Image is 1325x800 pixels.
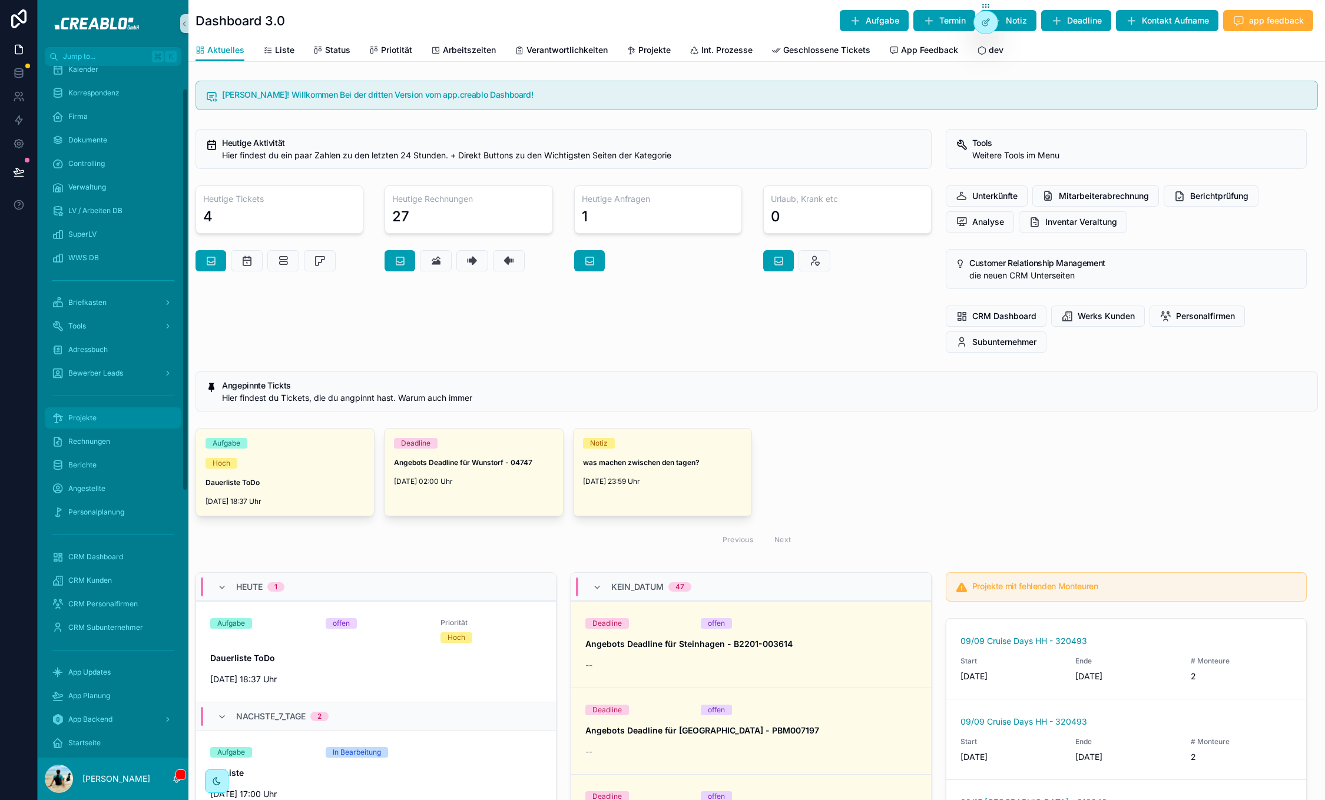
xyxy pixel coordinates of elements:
[571,688,931,774] a: DeadlineoffenAngebots Deadline für [GEOGRAPHIC_DATA] - PBM007197--
[213,458,230,469] div: Hoch
[196,428,375,516] a: AufgabeHochDauerliste ToDo[DATE] 18:37 Uhr
[45,431,181,452] a: Rechnungen
[45,570,181,591] a: CRM Kunden
[210,788,542,800] span: [DATE] 17:00 Uhr
[222,392,1308,404] div: Hier findest du Tickets, die du angpinnt hast. Warum auch immer
[222,91,1308,99] h5: Moin Hannes! Willkommen Bei der dritten Version vom app.creablo Dashboard!
[196,601,556,702] a: AufgabeoffenPrioritätHochDauerliste ToDo[DATE] 18:37 Uhr
[1191,737,1292,746] span: # Monteure
[969,270,1297,281] div: die neuen CRM Unterseiten
[45,177,181,198] a: Verwaltung
[690,39,753,63] a: Int. Prozesse
[582,193,734,205] h3: Heutige Anfragen
[583,458,700,467] strong: was machen zwischen den tagen?
[333,747,381,758] div: In Bearbeitung
[611,581,664,593] span: KEIN_DATUM
[571,601,931,688] a: DeadlineoffenAngebots Deadline für Steinhagen - B2201-003614--
[68,230,97,239] span: SuperLV
[972,139,1297,147] h5: Tools
[840,10,909,31] button: Aufgabe
[68,298,107,307] span: Briefkasten
[960,635,1087,647] a: 09/09 Cruise Days HH - 320493
[384,428,563,516] a: DeadlineAngebots Deadline für Wunstorf - 04747[DATE] 02:00 Uhr
[913,10,975,31] button: Termin
[708,618,725,629] div: offen
[960,737,1062,746] span: Start
[203,193,356,205] h3: Heutige Tickets
[889,39,958,63] a: App Feedback
[946,185,1028,207] button: Unterkünfte
[166,52,175,61] span: K
[515,39,608,63] a: Verantwortlichkeiten
[45,617,181,638] a: CRM Subunternehmer
[1190,190,1248,202] span: Berichtprüfung
[68,321,86,331] span: Tools
[68,599,138,609] span: CRM Personalfirmen
[222,393,472,403] span: Hier findest du Tickets, die du angpinnt hast. Warum auch immer
[45,200,181,221] a: LV / Arbeiten DB
[45,130,181,151] a: Dokumente
[972,150,1297,161] div: Weitere Tools im Menu
[68,460,97,470] span: Berichte
[1045,216,1117,228] span: Inventar Veraltung
[1223,10,1313,31] button: app feedback
[68,413,97,423] span: Projekte
[1075,656,1177,666] span: Ende
[222,381,1308,390] h5: Angepinnte Tickts
[972,216,1004,228] span: Analyse
[325,44,350,56] span: Status
[946,699,1306,779] a: 09/09 Cruise Days HH - 320493Start[DATE]Ende[DATE]# Monteure2
[1075,737,1177,746] span: Ende
[701,44,753,56] span: Int. Prozesse
[213,438,240,449] div: Aufgabe
[583,477,742,486] span: [DATE] 23:59 Uhr
[771,207,780,226] div: 0
[590,438,608,449] div: Notiz
[68,135,107,145] span: Dokumente
[45,662,181,683] a: App Updates
[68,691,110,701] span: App Planung
[1191,670,1292,682] span: 2
[592,705,622,715] div: Deadline
[68,369,123,378] span: Bewerber Leads
[68,668,111,677] span: App Updates
[977,39,1003,63] a: dev
[45,316,181,337] a: Tools
[448,632,465,643] div: Hoch
[45,502,181,523] a: Personalplanung
[972,190,1018,202] span: Unterkünfte
[38,66,188,758] div: scrollable content
[585,639,793,649] strong: Angebots Deadline für Steinhagen - B2201-003614
[68,88,120,98] span: Korrespondenz
[585,659,592,671] span: --
[217,618,245,629] div: Aufgabe
[939,15,966,26] span: Termin
[275,44,294,56] span: Liste
[222,150,671,160] span: Hier findest du ein paar Zahlen zu den letzten 24 Stunden. + Direkt Buttons zu den Wichtigsten Se...
[526,44,608,56] span: Verantwortlichkeiten
[45,339,181,360] a: Adressbuch
[63,52,147,61] span: Jump to...
[1116,10,1218,31] button: Kontakt Aufname
[1075,751,1177,763] span: [DATE]
[45,732,181,753] a: Startseite
[989,44,1003,56] span: dev
[771,39,870,63] a: Geschlossene Tickets
[369,39,412,63] a: Priotität
[1249,15,1304,26] span: app feedback
[960,751,1062,763] span: [DATE]
[394,477,553,486] span: [DATE] 02:00 Uhr
[68,65,98,74] span: Kalender
[45,59,181,80] a: Kalender
[1164,185,1258,207] button: Berichtprüfung
[1059,190,1149,202] span: Mitarbeiterabrechnung
[196,12,285,29] h1: Dashboard 3.0
[68,507,124,517] span: Personalplanung
[960,716,1087,728] a: 09/09 Cruise Days HH - 320493
[1051,306,1145,327] button: Werks Kunden
[207,44,244,56] span: Aktuelles
[582,207,588,226] div: 1
[203,207,213,226] div: 4
[217,747,245,758] div: Aufgabe
[972,336,1036,348] span: Subunternehmer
